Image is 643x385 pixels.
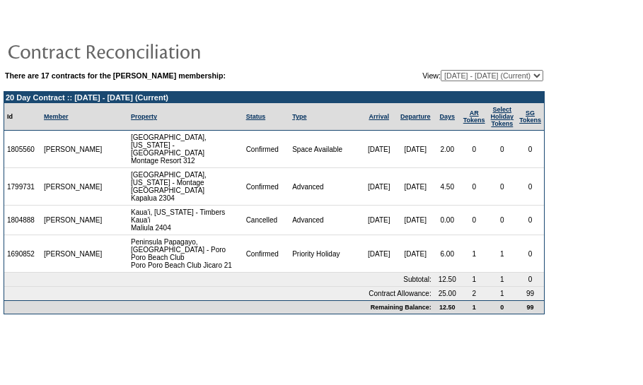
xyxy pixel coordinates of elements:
td: 0 [516,131,544,168]
td: 0 [516,206,544,235]
td: 0 [488,300,517,314]
td: 12.50 [434,273,460,287]
td: 1 [460,273,488,287]
td: [PERSON_NAME] [41,131,105,168]
td: Subtotal: [4,273,434,287]
td: 1 [488,287,517,300]
td: Peninsula Papagayo, [GEOGRAPHIC_DATA] - Poro Poro Beach Club Poro Poro Beach Club Jicaro 21 [128,235,243,273]
td: Advanced [289,206,361,235]
a: Select HolidayTokens [491,106,514,127]
td: Remaining Balance: [4,300,434,314]
a: Member [44,113,69,120]
td: Confirmed [243,235,290,273]
td: 99 [516,287,544,300]
td: Kaua'i, [US_STATE] - Timbers Kaua'i Maliula 2404 [128,206,243,235]
td: Space Available [289,131,361,168]
td: 0 [516,235,544,273]
td: 1804888 [4,206,41,235]
td: [DATE] [397,206,434,235]
a: Days [439,113,455,120]
td: [GEOGRAPHIC_DATA], [US_STATE] - Montage [GEOGRAPHIC_DATA] Kapalua 2304 [128,168,243,206]
td: 0 [488,168,517,206]
td: 1 [488,273,517,287]
td: 12.50 [434,300,460,314]
b: There are 17 contracts for the [PERSON_NAME] membership: [5,71,226,80]
td: [DATE] [361,206,396,235]
a: Type [292,113,306,120]
td: Confirmed [243,131,290,168]
td: 20 Day Contract :: [DATE] - [DATE] (Current) [4,92,544,103]
td: 0 [516,168,544,206]
td: [PERSON_NAME] [41,206,105,235]
td: [PERSON_NAME] [41,235,105,273]
td: 0 [488,131,517,168]
td: 25.00 [434,287,460,300]
a: Arrival [369,113,389,120]
td: Cancelled [243,206,290,235]
td: 2.00 [434,131,460,168]
td: 0.00 [434,206,460,235]
td: 0 [488,206,517,235]
td: [DATE] [397,168,434,206]
td: 1 [460,235,488,273]
a: Property [131,113,157,120]
td: 0 [516,273,544,287]
td: 4.50 [434,168,460,206]
td: 1799731 [4,168,41,206]
td: 1690852 [4,235,41,273]
td: 1805560 [4,131,41,168]
td: [DATE] [397,235,434,273]
td: [PERSON_NAME] [41,168,105,206]
td: View: [353,70,543,81]
td: 0 [460,206,488,235]
a: SGTokens [519,109,541,124]
td: [DATE] [397,131,434,168]
td: [DATE] [361,131,396,168]
td: 0 [460,131,488,168]
img: pgTtlContractReconciliation.gif [7,37,290,65]
a: Status [246,113,266,120]
td: Contract Allowance: [4,287,434,300]
td: [DATE] [361,235,396,273]
td: 2 [460,287,488,300]
td: Priority Holiday [289,235,361,273]
td: [GEOGRAPHIC_DATA], [US_STATE] - [GEOGRAPHIC_DATA] Montage Resort 312 [128,131,243,168]
td: Confirmed [243,168,290,206]
td: 0 [460,168,488,206]
td: 1 [488,235,517,273]
td: 6.00 [434,235,460,273]
td: 99 [516,300,544,314]
a: Departure [400,113,431,120]
td: Advanced [289,168,361,206]
a: ARTokens [463,109,485,124]
td: [DATE] [361,168,396,206]
td: 1 [460,300,488,314]
td: Id [4,103,41,131]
